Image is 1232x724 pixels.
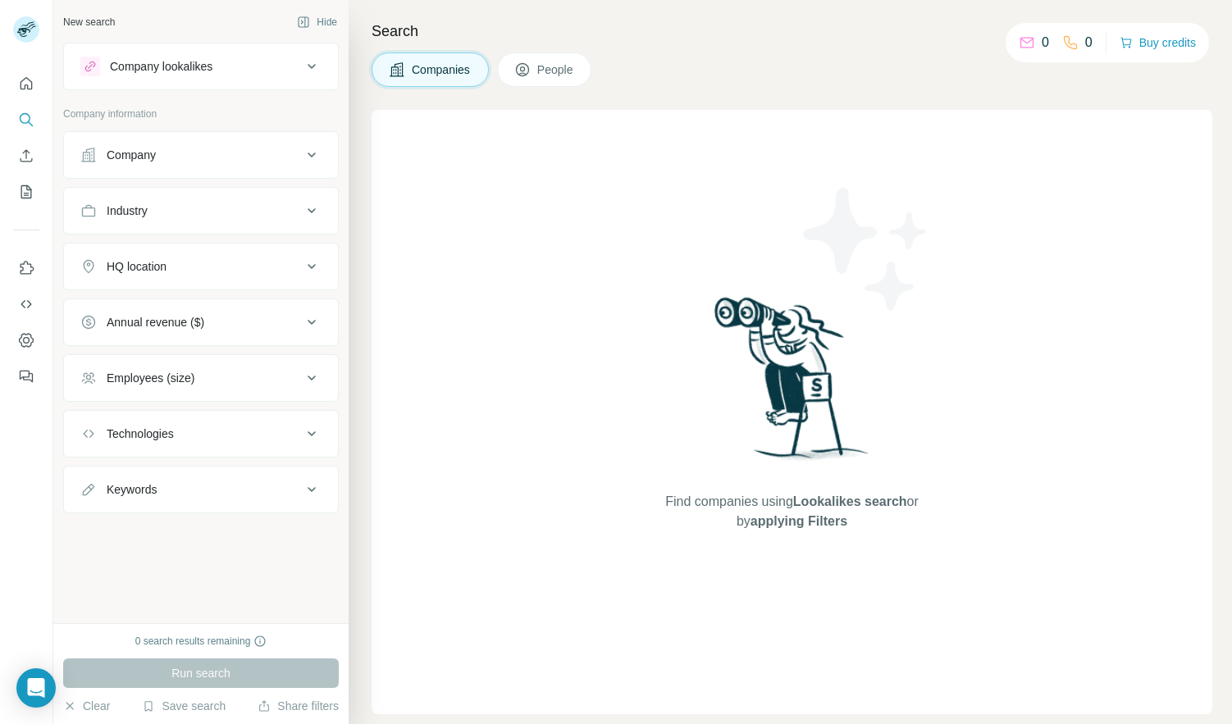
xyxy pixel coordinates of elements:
[64,47,338,86] button: Company lookalikes
[64,247,338,286] button: HQ location
[110,58,212,75] div: Company lookalikes
[63,698,110,714] button: Clear
[107,314,204,330] div: Annual revenue ($)
[537,61,575,78] span: People
[64,470,338,509] button: Keywords
[107,370,194,386] div: Employees (size)
[707,293,878,476] img: Surfe Illustration - Woman searching with binoculars
[63,15,115,30] div: New search
[107,258,167,275] div: HQ location
[64,191,338,230] button: Industry
[16,668,56,708] div: Open Intercom Messenger
[64,358,338,398] button: Employees (size)
[1120,31,1196,54] button: Buy credits
[13,69,39,98] button: Quick start
[372,20,1212,43] h4: Search
[1042,33,1049,52] p: 0
[13,105,39,134] button: Search
[13,177,39,207] button: My lists
[107,203,148,219] div: Industry
[135,634,267,649] div: 0 search results remaining
[13,253,39,283] button: Use Surfe on LinkedIn
[258,698,339,714] button: Share filters
[793,494,907,508] span: Lookalikes search
[107,426,174,442] div: Technologies
[13,362,39,391] button: Feedback
[285,10,349,34] button: Hide
[1085,33,1093,52] p: 0
[412,61,472,78] span: Companies
[64,303,338,342] button: Annual revenue ($)
[13,141,39,171] button: Enrich CSV
[63,107,339,121] p: Company information
[13,326,39,355] button: Dashboard
[142,698,226,714] button: Save search
[13,289,39,319] button: Use Surfe API
[751,514,847,528] span: applying Filters
[64,135,338,175] button: Company
[660,492,923,531] span: Find companies using or by
[107,481,157,498] div: Keywords
[107,147,156,163] div: Company
[64,414,338,453] button: Technologies
[792,175,940,323] img: Surfe Illustration - Stars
